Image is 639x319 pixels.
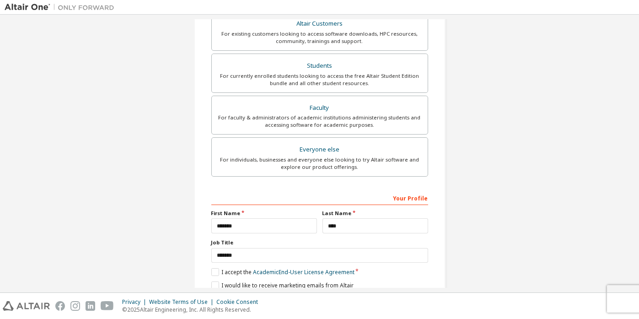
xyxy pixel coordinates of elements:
[70,301,80,311] img: instagram.svg
[217,72,422,87] div: For currently enrolled students looking to access the free Altair Student Edition bundle and all ...
[253,268,354,276] a: Academic End-User License Agreement
[217,17,422,30] div: Altair Customers
[217,102,422,114] div: Faculty
[322,210,428,217] label: Last Name
[122,298,149,306] div: Privacy
[211,281,354,289] label: I would like to receive marketing emails from Altair
[5,3,119,12] img: Altair One
[55,301,65,311] img: facebook.svg
[217,156,422,171] div: For individuals, businesses and everyone else looking to try Altair software and explore our prod...
[149,298,216,306] div: Website Terms of Use
[211,210,317,217] label: First Name
[86,301,95,311] img: linkedin.svg
[217,30,422,45] div: For existing customers looking to access software downloads, HPC resources, community, trainings ...
[216,298,263,306] div: Cookie Consent
[217,59,422,72] div: Students
[3,301,50,311] img: altair_logo.svg
[211,268,354,276] label: I accept the
[122,306,263,314] p: © 2025 Altair Engineering, Inc. All Rights Reserved.
[211,239,428,246] label: Job Title
[217,114,422,129] div: For faculty & administrators of academic institutions administering students and accessing softwa...
[101,301,114,311] img: youtube.svg
[211,190,428,205] div: Your Profile
[217,143,422,156] div: Everyone else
